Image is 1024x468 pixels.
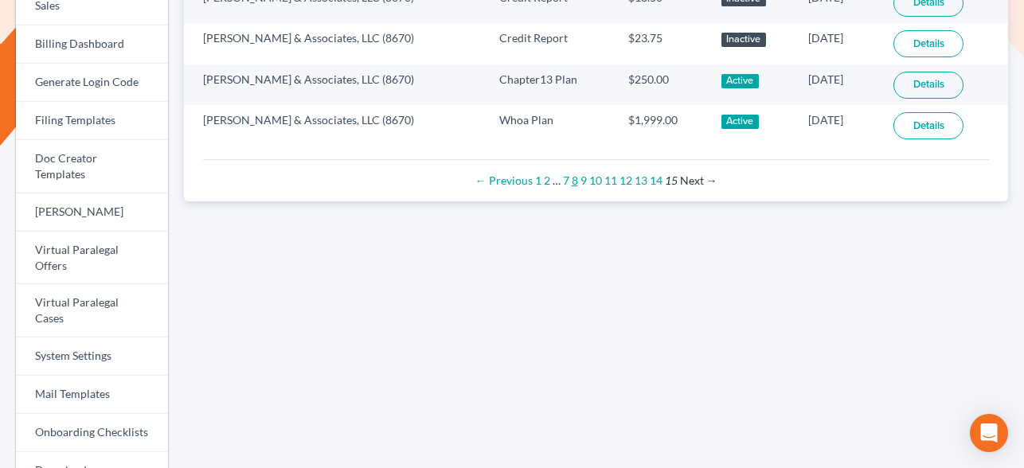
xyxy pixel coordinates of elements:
[665,174,678,187] em: Page 15
[184,24,487,64] td: [PERSON_NAME] & Associates, LLC (8670)
[616,64,709,105] td: $250.00
[616,24,709,64] td: $23.75
[216,173,976,189] div: Pagination
[16,376,168,414] a: Mail Templates
[619,174,632,187] a: Page 12
[16,414,168,452] a: Onboarding Checklists
[580,174,587,187] a: Page 9
[475,174,533,187] a: Previous page
[16,64,168,102] a: Generate Login Code
[563,174,569,187] a: Page 7
[604,174,617,187] a: Page 11
[893,30,963,57] a: Details
[487,105,616,146] td: Whoa Plan
[721,115,759,129] div: Active
[680,174,717,187] span: Next page
[893,112,963,139] a: Details
[16,102,168,140] a: Filing Templates
[16,232,168,285] a: Virtual Paralegal Offers
[589,174,602,187] a: Page 10
[544,174,550,187] a: Page 2
[487,64,616,105] td: Chapter13 Plan
[893,72,963,99] a: Details
[970,414,1008,452] div: Open Intercom Messenger
[16,140,168,193] a: Doc Creator Templates
[572,174,578,187] a: Page 8
[16,193,168,232] a: [PERSON_NAME]
[184,105,487,146] td: [PERSON_NAME] & Associates, LLC (8670)
[16,284,168,337] a: Virtual Paralegal Cases
[16,337,168,376] a: System Settings
[535,174,541,187] a: Page 1
[721,74,759,88] div: Active
[16,25,168,64] a: Billing Dashboard
[650,174,662,187] a: Page 14
[795,64,881,105] td: [DATE]
[635,174,647,187] a: Page 13
[487,24,616,64] td: Credit Report
[721,33,766,47] div: Inactive
[795,105,881,146] td: [DATE]
[795,24,881,64] td: [DATE]
[616,105,709,146] td: $1,999.00
[553,174,561,187] span: …
[184,64,487,105] td: [PERSON_NAME] & Associates, LLC (8670)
